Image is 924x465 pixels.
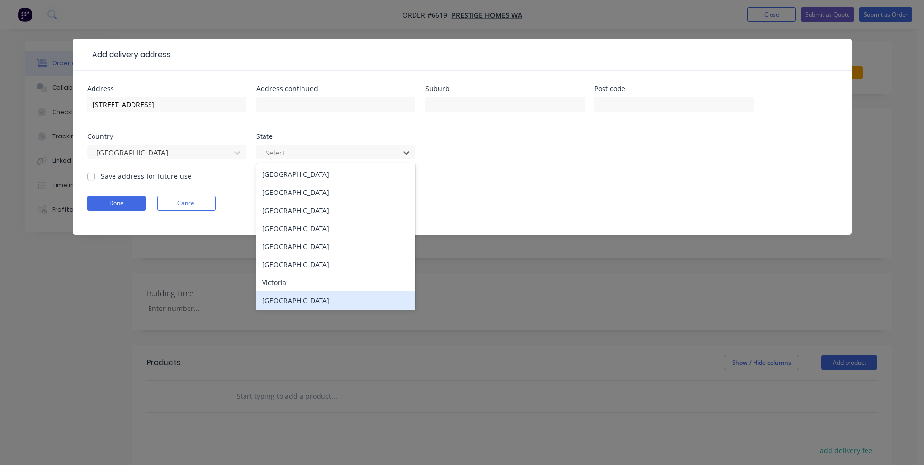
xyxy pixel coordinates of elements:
[87,49,170,60] div: Add delivery address
[157,196,216,211] button: Cancel
[256,237,415,255] div: [GEOGRAPHIC_DATA]
[256,183,415,201] div: [GEOGRAPHIC_DATA]
[594,85,754,92] div: Post code
[256,133,415,140] div: State
[87,196,146,211] button: Done
[256,273,415,291] div: Victoria
[256,165,415,183] div: [GEOGRAPHIC_DATA]
[256,255,415,273] div: [GEOGRAPHIC_DATA]
[256,201,415,219] div: [GEOGRAPHIC_DATA]
[101,171,191,181] label: Save address for future use
[425,85,585,92] div: Suburb
[256,85,415,92] div: Address continued
[87,85,246,92] div: Address
[256,219,415,237] div: [GEOGRAPHIC_DATA]
[256,291,415,310] div: [GEOGRAPHIC_DATA]
[87,133,246,140] div: Country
